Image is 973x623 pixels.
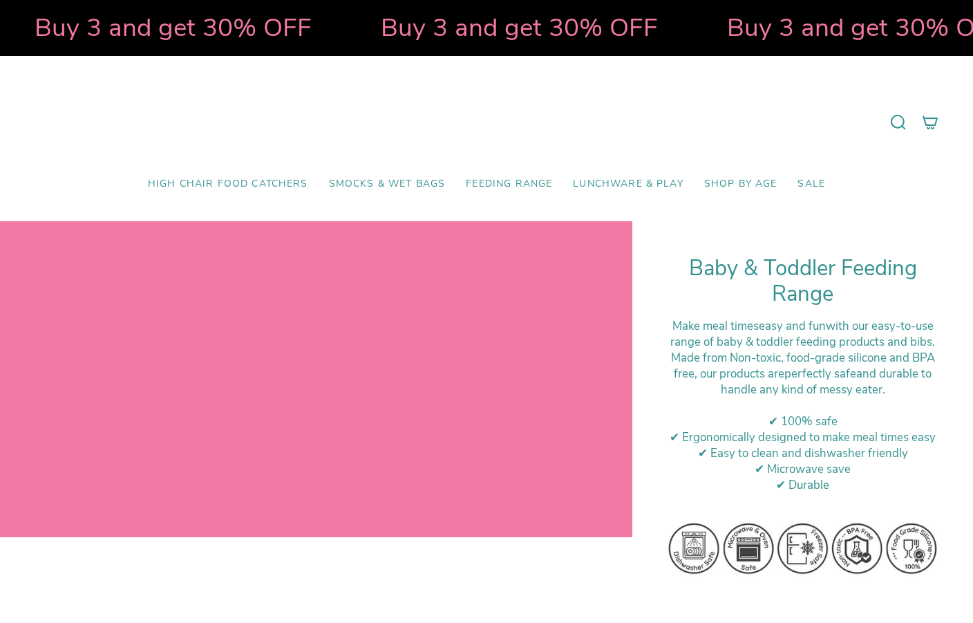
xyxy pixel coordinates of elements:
a: Feeding Range [455,168,563,201]
span: Shop by Age [704,178,777,190]
a: Mumma’s Little Helpers [368,77,606,168]
div: ✔ Durable [667,477,938,493]
a: Lunchware & Play [563,168,693,201]
div: M [667,350,938,398]
div: ✔ Ergonomically designed to make meal times easy [667,429,938,445]
span: SALE [797,178,825,190]
div: ✔ 100% safe [667,413,938,429]
span: Feeding Range [466,178,552,190]
h1: Baby & Toddler Feeding Range [667,256,938,308]
span: ade from Non-toxic, food-grade silicone and BPA free, our products are and durable to handle any ... [674,350,935,398]
strong: Buy 3 and get 30% OFF [7,10,284,45]
strong: perfectly safe [784,366,856,382]
span: Lunchware & Play [573,178,683,190]
a: SALE [787,168,835,201]
a: High Chair Food Catchers [138,168,319,201]
span: High Chair Food Catchers [148,178,308,190]
span: ✔ Microwave save [755,461,851,477]
a: Shop by Age [694,168,788,201]
strong: easy and fun [759,318,826,334]
span: Smocks & Wet Bags [329,178,446,190]
div: Make meal times with our easy-to-use range of baby & toddler feeding products and bibs. [667,318,938,350]
div: ✔ Easy to clean and dishwasher friendly [667,445,938,461]
strong: Buy 3 and get 30% OFF [353,10,630,45]
a: Smocks & Wet Bags [319,168,456,201]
